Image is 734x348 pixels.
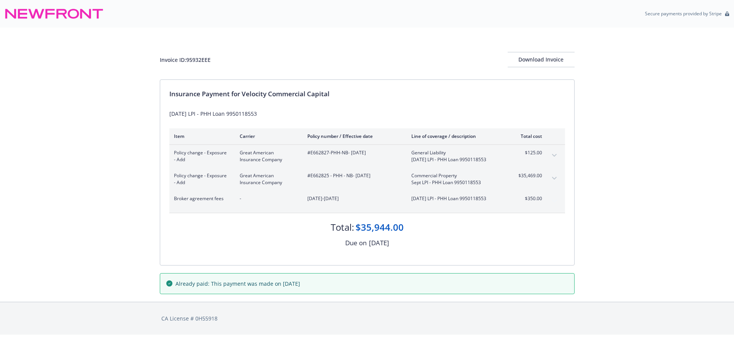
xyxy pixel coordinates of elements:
div: Total: [331,221,354,234]
div: [DATE] [369,238,389,248]
span: Commercial PropertySept LPI - PHH Loan 9950118553 [411,172,501,186]
span: [DATE]-[DATE] [307,195,399,202]
span: Policy change - Exposure - Add [174,172,227,186]
div: Carrier [240,133,295,139]
span: [DATE] LPI - PHH Loan 9950118553 [411,195,501,202]
div: Item [174,133,227,139]
span: - [240,195,295,202]
button: expand content [548,172,560,185]
div: Policy number / Effective date [307,133,399,139]
p: Secure payments provided by Stripe [645,10,722,17]
button: Download Invoice [508,52,575,67]
div: Line of coverage / description [411,133,501,139]
button: expand content [548,149,560,162]
div: $35,944.00 [356,221,404,234]
div: Policy change - Exposure - AddGreat American Insurance Company#E662825 - PHH - NB- [DATE]Commerci... [169,168,565,191]
div: Due on [345,238,367,248]
span: Commercial Property [411,172,501,179]
span: Policy change - Exposure - Add [174,149,227,163]
span: $35,469.00 [513,172,542,179]
span: Great American Insurance Company [240,149,295,163]
span: General Liability [411,149,501,156]
span: Already paid: This payment was made on [DATE] [175,280,300,288]
div: Broker agreement fees-[DATE]-[DATE][DATE] LPI - PHH Loan 9950118553$350.00expand content [169,191,565,213]
div: Insurance Payment for Velocity Commercial Capital [169,89,565,99]
span: Great American Insurance Company [240,172,295,186]
span: General Liability[DATE] LPI - PHH Loan 9950118553 [411,149,501,163]
div: Total cost [513,133,542,139]
span: #E662827-PHH-NB - [DATE] [307,149,399,156]
span: #E662825 - PHH - NB - [DATE] [307,172,399,179]
span: [DATE] LPI - PHH Loan 9950118553 [411,156,501,163]
div: Invoice ID: 95932EEE [160,56,211,64]
button: expand content [548,195,560,207]
div: [DATE] LPI - PHH Loan 9950118553 [169,110,565,118]
div: CA License # 0H55918 [161,314,573,322]
div: Policy change - Exposure - AddGreat American Insurance Company#E662827-PHH-NB- [DATE]General Liab... [169,145,565,168]
span: $350.00 [513,195,542,202]
span: $125.00 [513,149,542,156]
span: Sept LPI - PHH Loan 9950118553 [411,179,501,186]
span: Broker agreement fees [174,195,227,202]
